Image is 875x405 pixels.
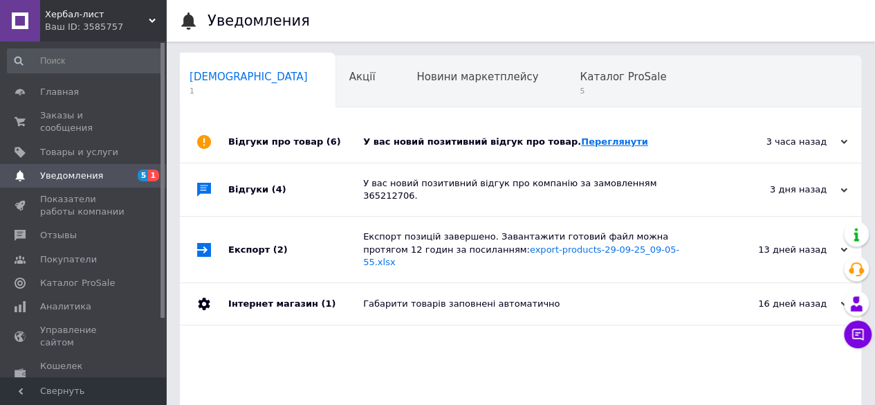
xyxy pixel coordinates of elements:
div: Відгуки про товар [228,121,363,163]
div: Габарити товарів заповнені автоматично [363,298,709,310]
div: 3 дня назад [709,183,847,196]
div: У вас новий позитивний відгук про товар. [363,136,709,148]
span: Главная [40,86,79,98]
span: (4) [272,184,286,195]
span: 1 [190,86,308,96]
span: Уведомления [40,170,103,182]
h1: Уведомления [208,12,310,29]
div: 3 часа назад [709,136,847,148]
div: Експорт [228,217,363,282]
span: Управление сайтом [40,324,128,349]
span: Каталог ProSale [580,71,666,83]
div: 13 дней назад [709,244,847,256]
span: 5 [580,86,666,96]
span: Каталог ProSale [40,277,115,289]
div: Експорт позицій завершено. Завантажити готовий файл можна протягом 12 годин за посиланням: [363,231,709,269]
span: (6) [326,136,341,147]
span: Отзывы [40,229,77,242]
span: Кошелек компании [40,360,128,385]
span: Товары и услуги [40,146,118,159]
span: (1) [321,298,335,309]
div: 16 дней назад [709,298,847,310]
span: Хербал-лист [45,8,149,21]
span: Покупатели [40,253,97,266]
span: [DEMOGRAPHIC_DATA] [190,71,308,83]
div: Ваш ID: 3585757 [45,21,166,33]
span: (2) [273,244,288,255]
span: Показатели работы компании [40,193,128,218]
span: 5 [138,170,149,181]
div: У вас новий позитивний відгук про компанію за замовленням 365212706. [363,177,709,202]
button: Чат с покупателем [844,321,872,348]
input: Поиск [7,48,163,73]
span: Акції [349,71,376,83]
span: 1 [148,170,159,181]
div: Інтернет магазин [228,283,363,325]
div: Відгуки [228,163,363,216]
a: Переглянути [581,136,648,147]
span: Заказы и сообщения [40,109,128,134]
span: Новини маркетплейсу [416,71,538,83]
span: Аналитика [40,300,91,313]
a: export-products-29-09-25_09-05-55.xlsx [363,244,679,267]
